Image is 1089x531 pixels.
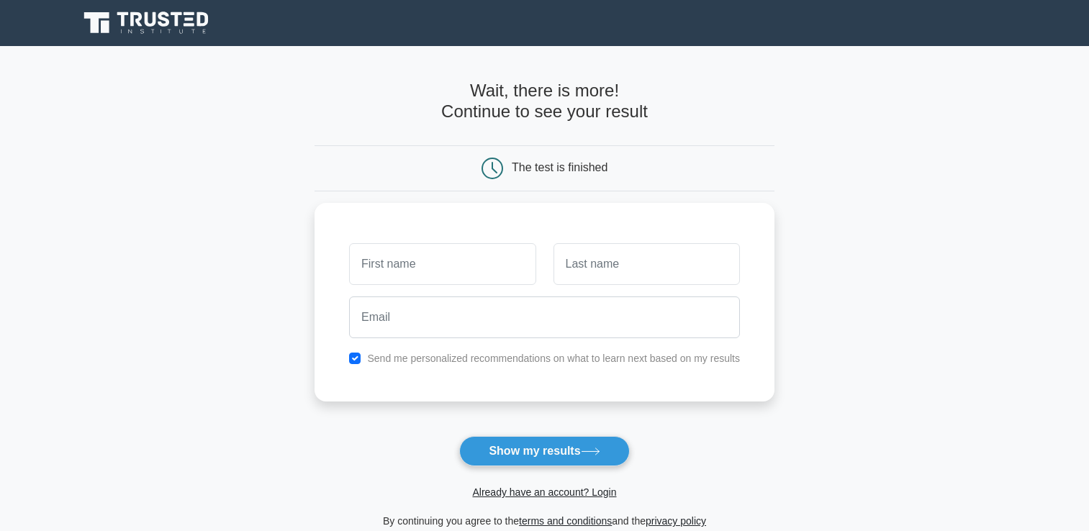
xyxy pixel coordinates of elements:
a: terms and conditions [519,515,612,527]
div: By continuing you agree to the and the [306,512,783,530]
input: Email [349,296,740,338]
label: Send me personalized recommendations on what to learn next based on my results [367,353,740,364]
a: privacy policy [646,515,706,527]
input: Last name [553,243,740,285]
button: Show my results [459,436,629,466]
div: The test is finished [512,161,607,173]
a: Already have an account? Login [472,486,616,498]
h4: Wait, there is more! Continue to see your result [315,81,774,122]
input: First name [349,243,536,285]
